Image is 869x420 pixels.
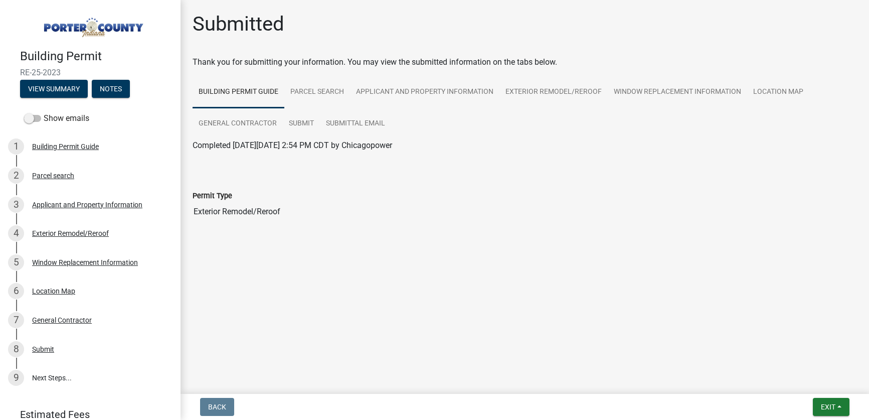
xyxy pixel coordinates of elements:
[193,12,284,36] h1: Submitted
[193,56,857,68] div: Thank you for submitting your information. You may view the submitted information on the tabs below.
[32,259,138,266] div: Window Replacement Information
[499,76,608,108] a: Exterior Remodel/Reroof
[193,76,284,108] a: Building Permit Guide
[32,201,142,208] div: Applicant and Property Information
[20,85,88,93] wm-modal-confirm: Summary
[24,112,89,124] label: Show emails
[284,76,350,108] a: Parcel search
[193,141,392,150] span: Completed [DATE][DATE] 2:54 PM CDT by Chicagopower
[32,172,74,179] div: Parcel search
[193,108,283,140] a: General Contractor
[283,108,320,140] a: Submit
[20,80,88,98] button: View Summary
[8,197,24,213] div: 3
[8,168,24,184] div: 2
[20,49,172,64] h4: Building Permit
[821,403,835,411] span: Exit
[208,403,226,411] span: Back
[20,11,164,39] img: Porter County, Indiana
[747,76,809,108] a: Location Map
[200,398,234,416] button: Back
[92,80,130,98] button: Notes
[8,138,24,155] div: 1
[32,143,99,150] div: Building Permit Guide
[608,76,747,108] a: Window Replacement Information
[8,225,24,241] div: 4
[8,283,24,299] div: 6
[193,193,232,200] label: Permit Type
[32,317,92,324] div: General Contractor
[92,85,130,93] wm-modal-confirm: Notes
[8,254,24,270] div: 5
[32,230,109,237] div: Exterior Remodel/Reroof
[8,312,24,328] div: 7
[32,346,54,353] div: Submit
[8,370,24,386] div: 9
[813,398,849,416] button: Exit
[32,288,75,295] div: Location Map
[20,68,160,77] span: RE-25-2023
[8,341,24,357] div: 8
[320,108,391,140] a: Submittal Email
[350,76,499,108] a: Applicant and Property Information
